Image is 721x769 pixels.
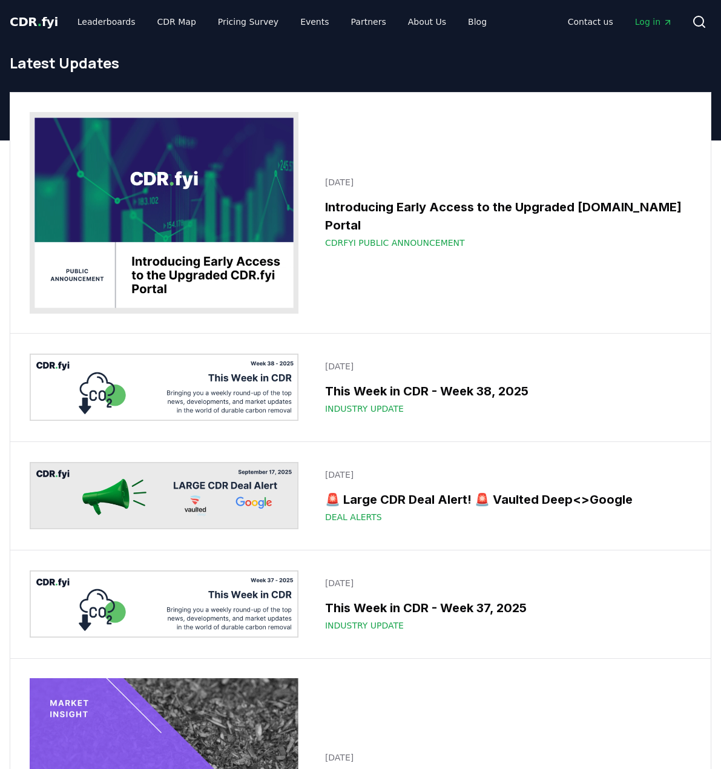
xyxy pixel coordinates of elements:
[325,198,684,234] h3: Introducing Early Access to the Upgraded [DOMAIN_NAME] Portal
[325,599,684,617] h3: This Week in CDR - Week 37, 2025
[325,751,684,764] p: [DATE]
[325,511,382,523] span: Deal Alerts
[625,11,682,33] a: Log in
[325,176,684,188] p: [DATE]
[68,11,496,33] nav: Main
[318,570,691,639] a: [DATE]This Week in CDR - Week 37, 2025Industry Update
[325,577,684,589] p: [DATE]
[558,11,682,33] nav: Main
[341,11,396,33] a: Partners
[68,11,145,33] a: Leaderboards
[325,490,684,509] h3: 🚨 Large CDR Deal Alert! 🚨 Vaulted Deep<>Google
[30,354,298,421] img: This Week in CDR - Week 38, 2025 blog post image
[635,16,673,28] span: Log in
[558,11,623,33] a: Contact us
[325,619,404,632] span: Industry Update
[325,403,404,415] span: Industry Update
[208,11,288,33] a: Pricing Survey
[325,469,684,481] p: [DATE]
[10,15,58,29] span: CDR fyi
[318,169,691,256] a: [DATE]Introducing Early Access to the Upgraded [DOMAIN_NAME] PortalCDRfyi Public Announcement
[10,53,711,73] h1: Latest Updates
[318,353,691,422] a: [DATE]This Week in CDR - Week 38, 2025Industry Update
[325,360,684,372] p: [DATE]
[318,461,691,530] a: [DATE]🚨 Large CDR Deal Alert! 🚨 Vaulted Deep<>GoogleDeal Alerts
[30,112,298,314] img: Introducing Early Access to the Upgraded CDR.fyi Portal blog post image
[10,13,58,30] a: CDR.fyi
[291,11,338,33] a: Events
[148,11,206,33] a: CDR Map
[30,462,298,529] img: 🚨 Large CDR Deal Alert! 🚨 Vaulted Deep<>Google blog post image
[325,382,684,400] h3: This Week in CDR - Week 38, 2025
[458,11,496,33] a: Blog
[325,237,465,249] span: CDRfyi Public Announcement
[398,11,456,33] a: About Us
[38,15,42,29] span: .
[30,570,298,638] img: This Week in CDR - Week 37, 2025 blog post image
